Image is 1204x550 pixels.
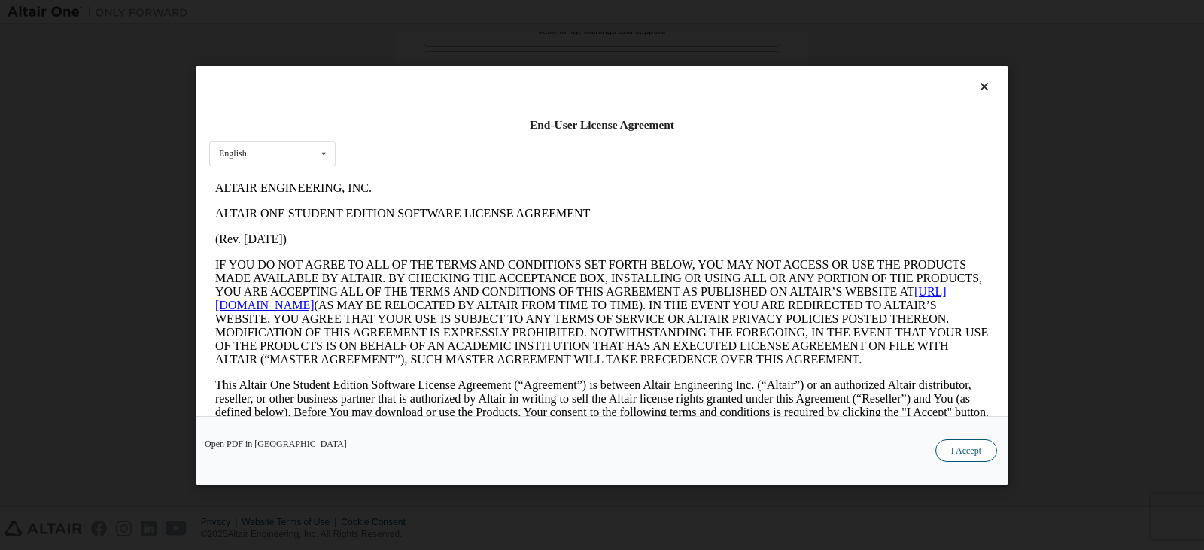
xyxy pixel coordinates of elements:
[205,439,347,448] a: Open PDF in [GEOGRAPHIC_DATA]
[935,439,997,461] button: I Accept
[6,110,737,136] a: [URL][DOMAIN_NAME]
[6,203,780,257] p: This Altair One Student Edition Software License Agreement (“Agreement”) is between Altair Engine...
[6,57,780,71] p: (Rev. [DATE])
[219,149,247,158] div: English
[6,6,780,20] p: ALTAIR ENGINEERING, INC.
[6,83,780,191] p: IF YOU DO NOT AGREE TO ALL OF THE TERMS AND CONDITIONS SET FORTH BELOW, YOU MAY NOT ACCESS OR USE...
[209,117,995,132] div: End-User License Agreement
[6,32,780,45] p: ALTAIR ONE STUDENT EDITION SOFTWARE LICENSE AGREEMENT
